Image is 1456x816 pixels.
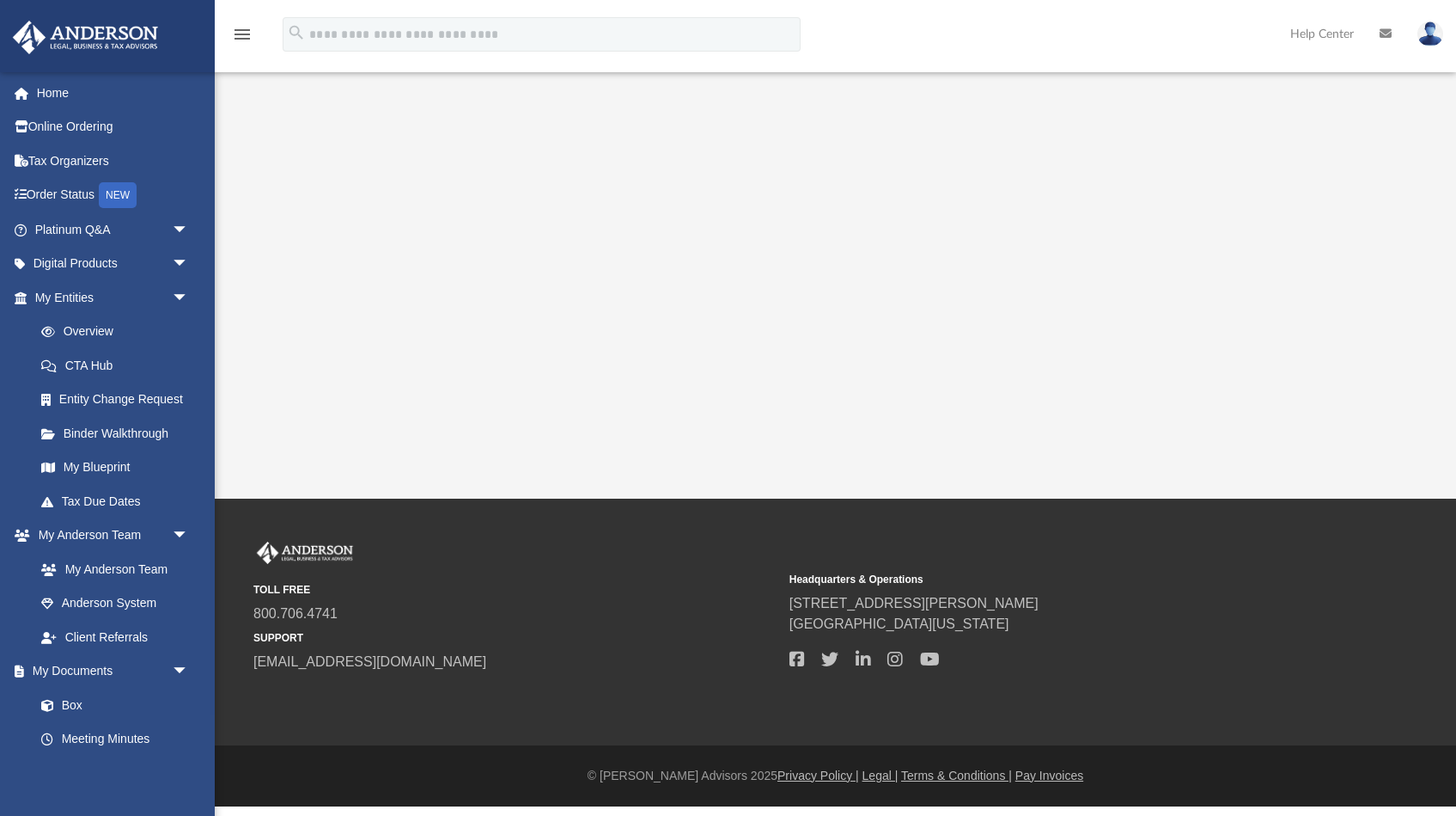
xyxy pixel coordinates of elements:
[215,767,1456,785] div: © [PERSON_NAME] Advisors 2025
[172,280,206,316] span: arrow_drop_down
[12,212,215,247] a: Platinum Q&Aarrow_drop_down
[253,630,777,646] small: SUPPORT
[789,617,1009,631] a: [GEOGRAPHIC_DATA][US_STATE]
[12,654,206,689] a: My Documentsarrow_drop_down
[24,484,215,518] a: Tax Due Dates
[12,247,215,281] a: Digital Productsarrow_drop_down
[24,722,206,757] a: Meeting Minutes
[862,769,899,782] a: Legal |
[12,110,215,144] a: Online Ordering
[24,348,215,383] a: CTA Hub
[1417,21,1443,46] img: User Pic
[24,315,215,349] a: Overview
[24,620,206,654] a: Client Referrals
[287,23,306,42] i: search
[253,606,338,621] a: 800.706.4741
[12,280,215,315] a: My Entitiesarrow_drop_down
[99,182,137,208] div: NEW
[12,144,215,178] a: Tax Organizers
[172,212,206,248] span: arrow_drop_down
[253,542,356,564] img: Anderson Advisors Platinum Portal
[12,76,215,110] a: Home
[172,654,206,690] span: arrow_drop_down
[232,24,253,45] i: menu
[901,769,1012,782] a: Terms & Conditions |
[172,247,206,282] span: arrow_drop_down
[24,383,215,417] a: Entity Change Request
[1015,769,1083,782] a: Pay Invoices
[12,518,206,553] a: My Anderson Teamarrow_drop_down
[253,582,777,598] small: TOLL FREE
[24,756,198,790] a: Forms Library
[777,769,859,782] a: Privacy Policy |
[232,33,253,45] a: menu
[24,416,215,451] a: Binder Walkthrough
[789,596,1039,610] a: [STREET_ADDRESS][PERSON_NAME]
[789,572,1313,587] small: Headquarters & Operations
[253,654,486,669] a: [EMAIL_ADDRESS][DOMAIN_NAME]
[172,518,206,554] span: arrow_drop_down
[24,552,198,586] a: My Anderson Team
[24,586,206,621] a: Anderson System
[24,688,198,722] a: Box
[12,178,215,213] a: Order StatusNEW
[24,451,206,485] a: My Blueprint
[8,21,163,54] img: Anderson Advisors Platinum Portal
